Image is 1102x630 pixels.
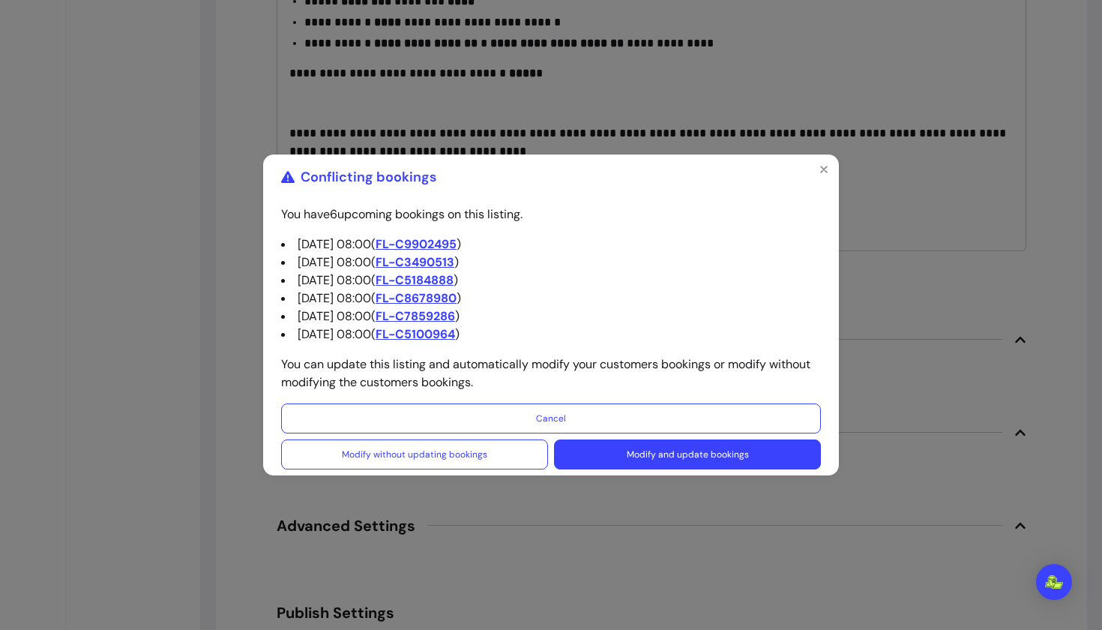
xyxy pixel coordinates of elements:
[281,271,821,289] li: [DATE] 08:00 ( )
[376,254,454,270] span: FL-C3490513
[376,308,455,324] span: FL-C7859286
[376,272,454,288] span: FL-C5184888
[1036,564,1072,600] div: Open Intercom Messenger
[554,439,821,469] button: Modify and update bookings
[281,205,821,223] p: You have 6 upcoming bookings on this listing.
[281,253,821,271] li: [DATE] 08:00 ( )
[376,236,457,252] span: FL-C9902495
[281,439,548,469] button: Modify without updating bookings
[376,326,455,342] span: FL-C5100964
[812,157,836,181] button: Close
[281,289,821,307] li: [DATE] 08:00 ( )
[281,307,821,325] li: [DATE] 08:00 ( )
[281,403,821,433] button: Cancel
[281,235,821,253] li: [DATE] 08:00 ( )
[281,166,436,187] div: Conflicting bookings
[376,290,457,306] span: FL-C8678980
[281,355,821,391] p: You can update this listing and automatically modify your customers bookings or modify without mo...
[281,325,821,343] li: [DATE] 08:00 ( )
